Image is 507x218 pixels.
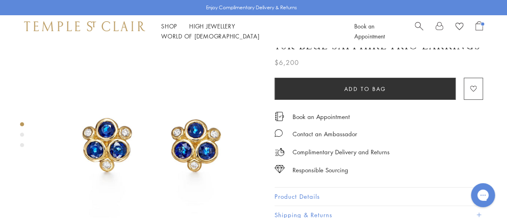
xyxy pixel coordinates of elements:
[275,165,285,173] img: icon_sourcing.svg
[354,22,385,40] a: Book an Appointment
[293,165,348,175] div: Responsible Sourcing
[275,129,283,137] img: MessageIcon-01_2.svg
[161,21,336,41] nav: Main navigation
[293,147,390,157] p: Complimentary Delivery and Returns
[24,21,145,31] img: Temple St. Clair
[275,147,285,157] img: icon_delivery.svg
[275,188,483,206] button: Product Details
[189,22,235,30] a: High JewelleryHigh Jewellery
[415,21,423,41] a: Search
[344,85,386,93] span: Add to bag
[293,112,350,121] a: Book an Appointment
[293,129,357,139] div: Contact an Ambassador
[161,22,177,30] a: ShopShop
[275,57,299,68] span: $6,200
[275,112,284,121] img: icon_appointment.svg
[206,4,297,12] p: Enjoy Complimentary Delivery & Returns
[475,21,483,41] a: Open Shopping Bag
[161,32,259,40] a: World of [DEMOGRAPHIC_DATA]World of [DEMOGRAPHIC_DATA]
[20,120,24,153] div: Product gallery navigation
[455,21,463,33] a: View Wishlist
[467,180,499,210] iframe: Gorgias live chat messenger
[275,78,456,100] button: Add to bag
